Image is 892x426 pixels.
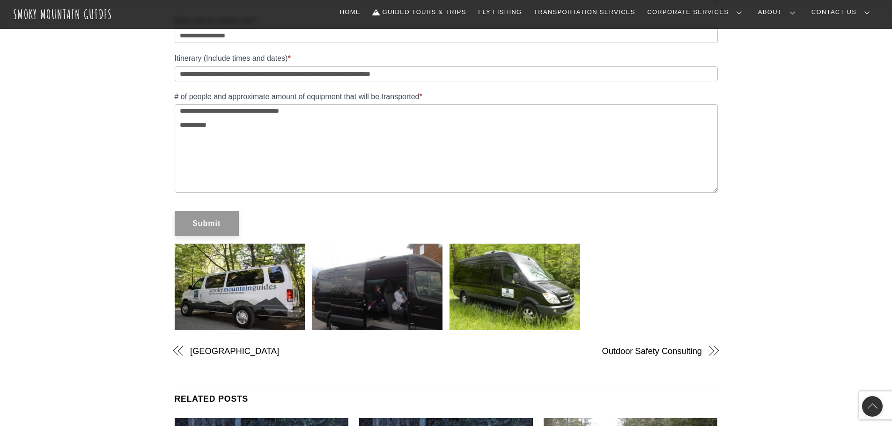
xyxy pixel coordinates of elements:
a: Corporate Services [643,2,750,22]
a: Transportation Services [530,2,639,22]
a: Home [336,2,364,22]
a: About [754,2,803,22]
img: IMG_2407 [312,244,442,331]
a: Smoky Mountain Guides [13,7,112,22]
a: Outdoor Safety Consulting [462,345,702,357]
h4: Related Posts [175,384,718,406]
img: DSCN3186 [450,244,580,331]
img: SMG+Van-min [175,244,305,331]
label: # of people and approximate amount of equipment that will be transported [175,91,718,104]
button: Submit [175,211,239,236]
a: Guided Tours & Trips [369,2,470,22]
a: [GEOGRAPHIC_DATA] [190,345,430,357]
label: Itinerary (Include times and dates) [175,52,718,66]
a: Fly Fishing [474,2,525,22]
a: Contact Us [808,2,877,22]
